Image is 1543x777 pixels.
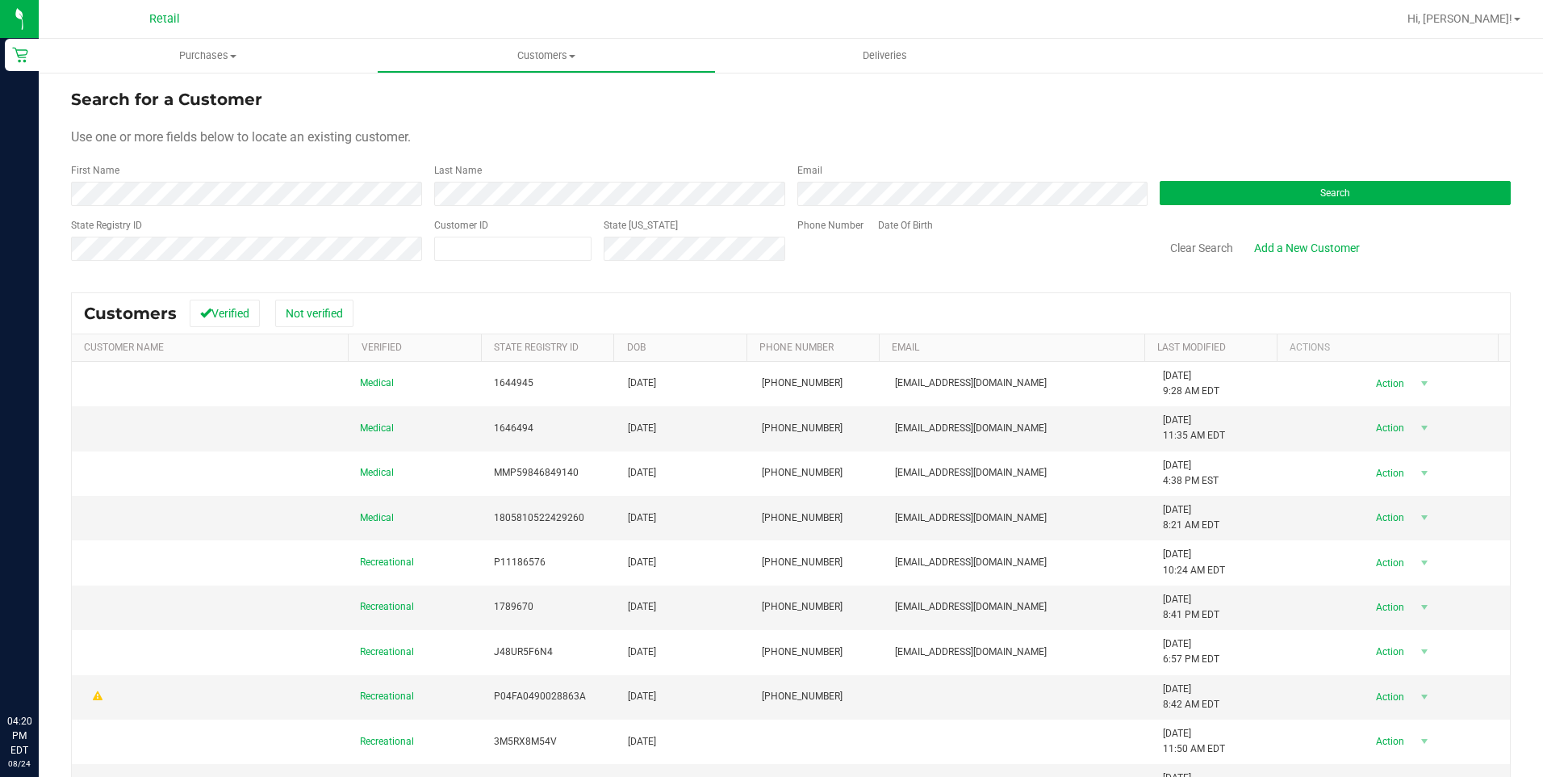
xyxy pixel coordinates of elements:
[378,48,714,63] span: Customers
[434,218,488,233] label: Customer ID
[362,342,402,353] a: Verified
[878,218,933,233] label: Date Of Birth
[84,342,164,353] a: Customer Name
[759,342,834,353] a: Phone Number
[1362,596,1415,619] span: Action
[628,376,656,391] span: [DATE]
[762,510,843,526] span: [PHONE_NUMBER]
[360,510,394,526] span: Medical
[7,714,31,758] p: 04:20 PM EDT
[360,689,414,704] span: Recreational
[71,129,411,145] span: Use one or more fields below to locate an existing customer.
[628,734,656,750] span: [DATE]
[1407,12,1512,25] span: Hi, [PERSON_NAME]!
[604,218,678,233] label: State [US_STATE]
[39,48,377,63] span: Purchases
[628,421,656,436] span: [DATE]
[1163,368,1219,399] span: [DATE] 9:28 AM EDT
[71,163,119,178] label: First Name
[762,689,843,704] span: [PHONE_NUMBER]
[494,510,584,526] span: 1805810522429260
[360,599,414,615] span: Recreational
[360,465,394,481] span: Medical
[7,758,31,770] p: 08/24
[1415,686,1435,708] span: select
[895,421,1047,436] span: [EMAIL_ADDRESS][DOMAIN_NAME]
[1415,417,1435,439] span: select
[1290,342,1491,353] div: Actions
[892,342,919,353] a: Email
[627,342,646,353] a: DOB
[1163,502,1219,533] span: [DATE] 8:21 AM EDT
[90,689,105,704] div: Warning - Level 1
[39,39,377,73] a: Purchases
[628,465,656,481] span: [DATE]
[149,12,180,26] span: Retail
[1362,686,1415,708] span: Action
[377,39,715,73] a: Customers
[494,465,579,481] span: MMP59846849140
[762,376,843,391] span: [PHONE_NUMBER]
[1362,417,1415,439] span: Action
[1163,458,1219,489] span: [DATE] 4:38 PM EST
[1160,234,1244,262] button: Clear Search
[1244,234,1370,262] a: Add a New Customer
[494,376,533,391] span: 1644945
[360,734,414,750] span: Recreational
[1362,462,1415,485] span: Action
[71,90,262,109] span: Search for a Customer
[716,39,1054,73] a: Deliveries
[1163,726,1225,757] span: [DATE] 11:50 AM EDT
[1415,596,1435,619] span: select
[1415,640,1435,663] span: select
[1415,730,1435,753] span: select
[1362,640,1415,663] span: Action
[1362,506,1415,529] span: Action
[895,599,1047,615] span: [EMAIL_ADDRESS][DOMAIN_NAME]
[1163,636,1219,667] span: [DATE] 6:57 PM EDT
[762,421,843,436] span: [PHONE_NUMBER]
[628,555,656,570] span: [DATE]
[895,555,1047,570] span: [EMAIL_ADDRESS][DOMAIN_NAME]
[628,689,656,704] span: [DATE]
[895,510,1047,526] span: [EMAIL_ADDRESS][DOMAIN_NAME]
[762,555,843,570] span: [PHONE_NUMBER]
[841,48,929,63] span: Deliveries
[360,645,414,660] span: Recreational
[1163,592,1219,623] span: [DATE] 8:41 PM EDT
[1163,413,1225,443] span: [DATE] 11:35 AM EDT
[1415,552,1435,574] span: select
[762,599,843,615] span: [PHONE_NUMBER]
[434,163,482,178] label: Last Name
[84,304,177,323] span: Customers
[762,465,843,481] span: [PHONE_NUMBER]
[275,300,353,327] button: Not verified
[494,421,533,436] span: 1646494
[1362,730,1415,753] span: Action
[1362,372,1415,395] span: Action
[1415,506,1435,529] span: select
[360,421,394,436] span: Medical
[762,645,843,660] span: [PHONE_NUMBER]
[628,645,656,660] span: [DATE]
[895,376,1047,391] span: [EMAIL_ADDRESS][DOMAIN_NAME]
[797,163,822,178] label: Email
[1157,342,1226,353] a: Last Modified
[1415,372,1435,395] span: select
[360,376,394,391] span: Medical
[494,342,579,353] a: State Registry Id
[1362,552,1415,574] span: Action
[494,645,553,660] span: J48UR5F6N4
[190,300,260,327] button: Verified
[12,47,28,63] inline-svg: Retail
[494,555,546,570] span: P11186576
[494,689,586,704] span: P04FA0490028863A
[895,465,1047,481] span: [EMAIL_ADDRESS][DOMAIN_NAME]
[1160,181,1511,205] button: Search
[360,555,414,570] span: Recreational
[71,218,142,233] label: State Registry ID
[16,648,65,696] iframe: Resource center
[895,645,1047,660] span: [EMAIL_ADDRESS][DOMAIN_NAME]
[1163,547,1225,577] span: [DATE] 10:24 AM EDT
[1163,682,1219,712] span: [DATE] 8:42 AM EDT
